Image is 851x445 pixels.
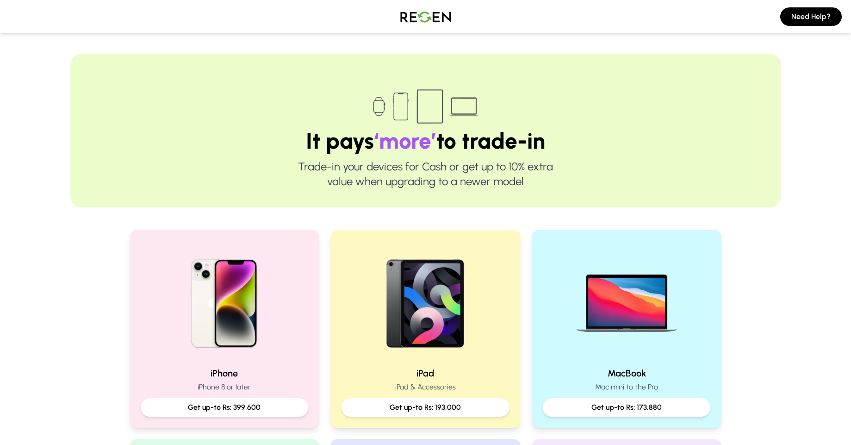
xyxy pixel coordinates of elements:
[543,367,711,380] h2: MacBook
[780,7,842,26] button: Need Help?
[374,127,436,154] span: ‘more’
[165,241,284,359] img: iPhone
[393,4,458,30] img: Logo
[342,382,509,393] p: iPad & Accessories
[543,382,711,393] p: Mac mini to the Pro
[141,367,309,380] h2: iPhone
[366,241,485,359] img: iPad
[100,159,752,189] p: Trade-in your devices for Cash or get up to 10% extra value when upgrading to a newer model
[100,130,752,152] h1: It pays to trade-in
[148,402,301,413] p: Get up-to Rs: 399,600
[550,402,703,413] p: Get up-to Rs: 173,880
[368,83,484,130] img: Trade-in devices
[141,382,309,393] p: iPhone 8 or later
[567,241,686,359] img: MacBook
[349,402,502,413] p: Get up-to Rs: 193,000
[342,367,509,380] h2: iPad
